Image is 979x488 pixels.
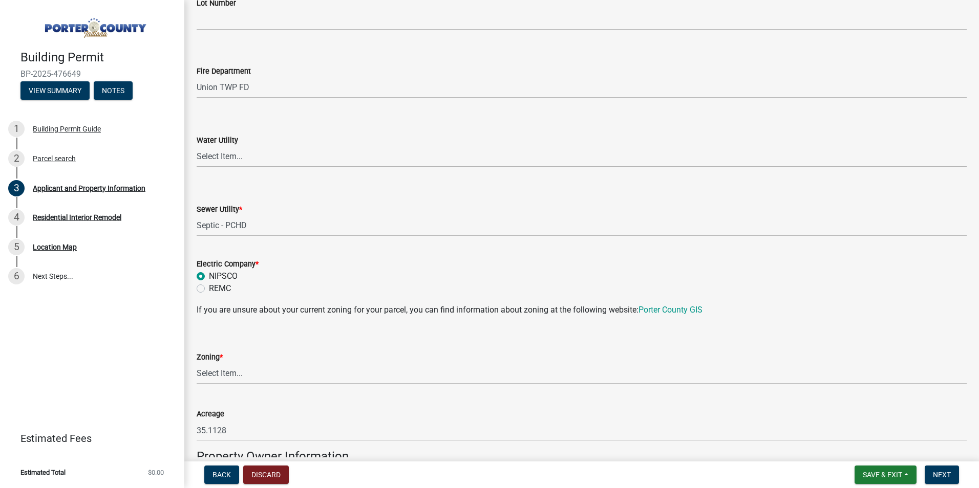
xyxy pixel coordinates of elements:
[8,121,25,137] div: 1
[94,87,133,95] wm-modal-confirm: Notes
[209,282,231,295] label: REMC
[204,465,239,484] button: Back
[8,209,25,226] div: 4
[33,243,77,251] div: Location Map
[20,69,164,79] span: BP-2025-476649
[20,81,90,100] button: View Summary
[212,471,231,479] span: Back
[20,11,168,39] img: Porter County, Indiana
[148,469,164,476] span: $0.00
[20,50,176,65] h4: Building Permit
[197,449,967,464] h4: Property Owner Information
[8,180,25,196] div: 3
[8,428,168,449] a: Estimated Fees
[197,137,238,144] label: Water Utility
[33,185,145,192] div: Applicant and Property Information
[8,150,25,167] div: 2
[20,87,90,95] wm-modal-confirm: Summary
[20,469,66,476] span: Estimated Total
[8,239,25,255] div: 5
[33,125,101,132] div: Building Permit Guide
[8,268,25,284] div: 6
[197,68,251,75] label: Fire Department
[209,270,238,282] label: NIPSCO
[94,81,133,100] button: Notes
[197,411,224,418] label: Acreage
[639,305,703,315] a: Porter County GIS
[197,206,242,213] label: Sewer Utility
[33,155,76,162] div: Parcel search
[33,214,121,221] div: Residential Interior Remodel
[197,354,223,361] label: Zoning
[863,471,902,479] span: Save & Exit
[197,261,259,268] label: Electric Company
[933,471,951,479] span: Next
[925,465,959,484] button: Next
[243,465,289,484] button: Discard
[855,465,917,484] button: Save & Exit
[197,304,967,316] p: If you are unsure about your current zoning for your parcel, you can find information about zonin...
